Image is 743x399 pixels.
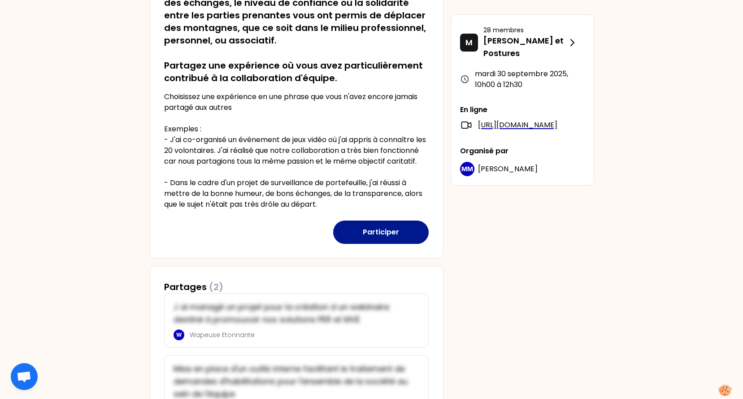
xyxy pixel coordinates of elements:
[483,26,567,35] p: 28 membres
[11,363,38,390] div: Ouvrir le chat
[164,281,223,293] h3: Partages
[174,301,414,326] p: J ai managé un projet pour la création d un webinaire destiné à promouvoir nos solutions PER et MVE
[333,221,429,244] button: Participer
[465,36,473,49] p: M
[460,69,585,90] div: mardi 30 septembre 2025 , 10h00 à 12h30
[460,146,585,156] p: Organisé par
[478,120,557,130] a: [URL][DOMAIN_NAME]
[164,91,429,210] p: Choisissez une expérience en une phrase que vous n'avez encore jamais partagé aux autres Exemples...
[478,164,538,174] span: [PERSON_NAME]
[483,35,567,60] p: [PERSON_NAME] et Postures
[209,281,223,293] span: (2)
[176,331,182,338] p: W
[461,165,473,173] p: MM
[460,104,585,115] p: En ligne
[190,330,414,339] p: Wapeuse Etonnante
